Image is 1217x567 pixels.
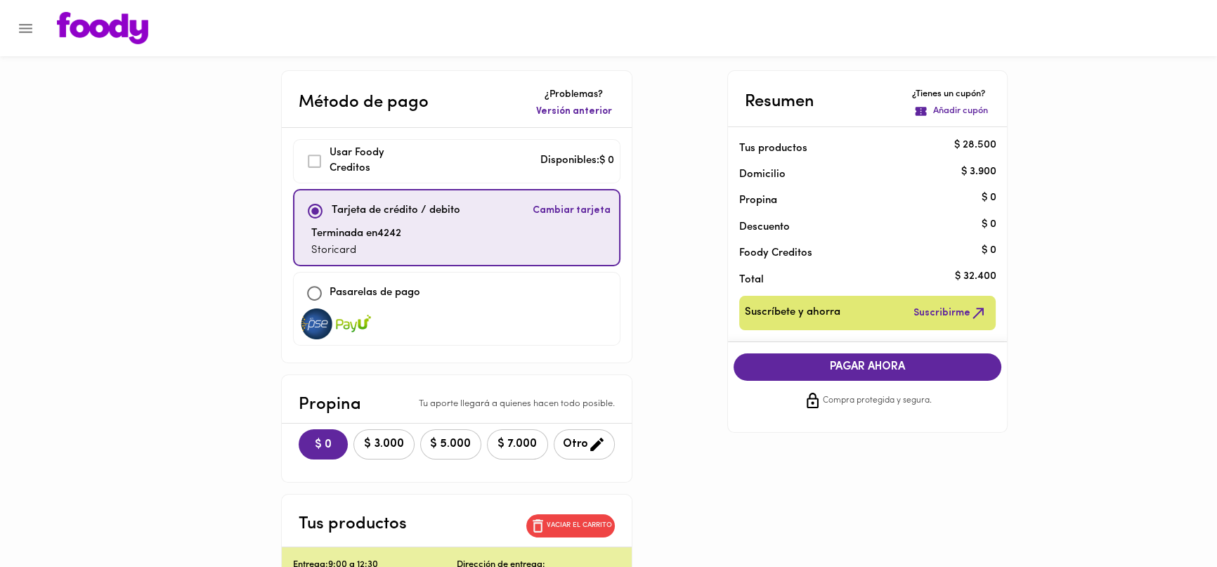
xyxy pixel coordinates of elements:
[536,105,612,119] span: Versión anterior
[554,429,615,460] button: Otro
[1135,485,1203,553] iframe: Messagebird Livechat Widget
[311,226,401,242] p: Terminada en 4242
[330,145,425,177] p: Usar Foody Creditos
[734,353,1002,381] button: PAGAR AHORA
[739,273,974,287] p: Total
[739,167,786,182] p: Domicilio
[911,102,990,121] button: Añadir cupón
[487,429,548,460] button: $ 7.000
[353,429,415,460] button: $ 3.000
[910,301,990,325] button: Suscribirme
[981,217,996,232] p: $ 0
[533,102,615,122] button: Versión anterior
[739,246,974,261] p: Foody Creditos
[336,308,371,339] img: visa
[913,304,987,322] span: Suscribirme
[739,141,974,156] p: Tus productos
[419,398,615,411] p: Tu aporte llegará a quienes hacen todo posible.
[547,521,612,530] p: Vaciar el carrito
[823,394,932,408] span: Compra protegida y segura.
[533,204,611,218] span: Cambiar tarjeta
[299,308,334,339] img: visa
[57,12,148,44] img: logo.png
[911,88,990,101] p: ¿Tienes un cupón?
[981,190,996,205] p: $ 0
[8,11,43,46] button: Menu
[299,429,348,460] button: $ 0
[363,438,405,451] span: $ 3.000
[526,514,615,537] button: Vaciar el carrito
[299,392,361,417] p: Propina
[299,90,429,115] p: Método de pago
[745,89,814,115] p: Resumen
[748,360,988,374] span: PAGAR AHORA
[739,220,790,235] p: Descuento
[420,429,481,460] button: $ 5.000
[981,243,996,258] p: $ 0
[496,438,539,451] span: $ 7.000
[429,438,472,451] span: $ 5.000
[311,243,401,259] p: Storicard
[330,285,420,301] p: Pasarelas de pago
[310,438,337,452] span: $ 0
[530,196,613,226] button: Cambiar tarjeta
[533,88,615,102] p: ¿Problemas?
[954,138,996,153] p: $ 28.500
[745,304,840,322] span: Suscríbete y ahorra
[932,105,987,118] p: Añadir cupón
[332,203,460,219] p: Tarjeta de crédito / debito
[954,270,996,285] p: $ 32.400
[299,511,407,537] p: Tus productos
[563,436,606,453] span: Otro
[961,164,996,179] p: $ 3.900
[739,193,974,208] p: Propina
[540,153,614,169] p: Disponibles: $ 0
